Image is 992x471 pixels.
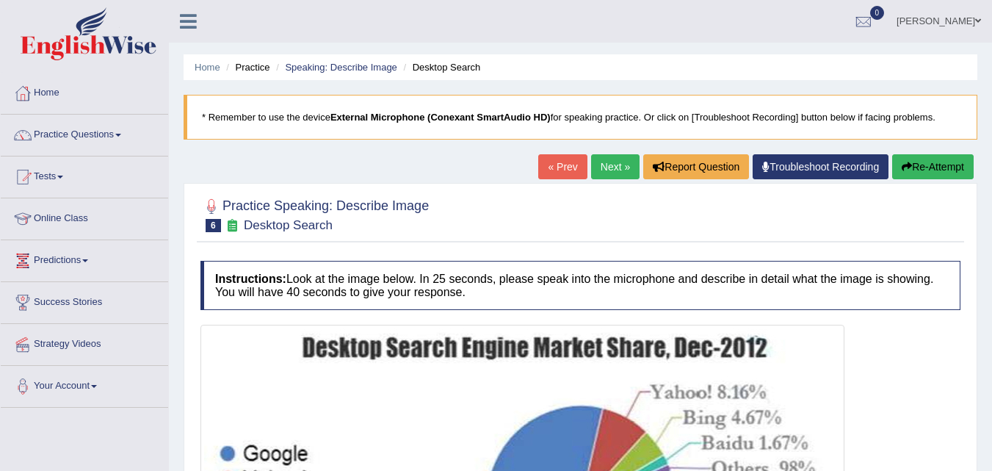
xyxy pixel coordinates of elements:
[1,198,168,235] a: Online Class
[195,62,220,73] a: Home
[1,366,168,403] a: Your Account
[1,115,168,151] a: Practice Questions
[184,95,977,140] blockquote: * Remember to use the device for speaking practice. Or click on [Troubleshoot Recording] button b...
[591,154,640,179] a: Next »
[244,218,333,232] small: Desktop Search
[538,154,587,179] a: « Prev
[200,195,429,232] h2: Practice Speaking: Describe Image
[200,261,960,310] h4: Look at the image below. In 25 seconds, please speak into the microphone and describe in detail w...
[222,60,269,74] li: Practice
[1,282,168,319] a: Success Stories
[892,154,974,179] button: Re-Attempt
[1,73,168,109] a: Home
[215,273,286,285] b: Instructions:
[225,219,240,233] small: Exam occurring question
[399,60,480,74] li: Desktop Search
[1,240,168,277] a: Predictions
[206,219,221,232] span: 6
[1,324,168,361] a: Strategy Videos
[753,154,888,179] a: Troubleshoot Recording
[285,62,397,73] a: Speaking: Describe Image
[643,154,749,179] button: Report Question
[870,6,885,20] span: 0
[1,157,168,193] a: Tests
[330,112,551,123] b: External Microphone (Conexant SmartAudio HD)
